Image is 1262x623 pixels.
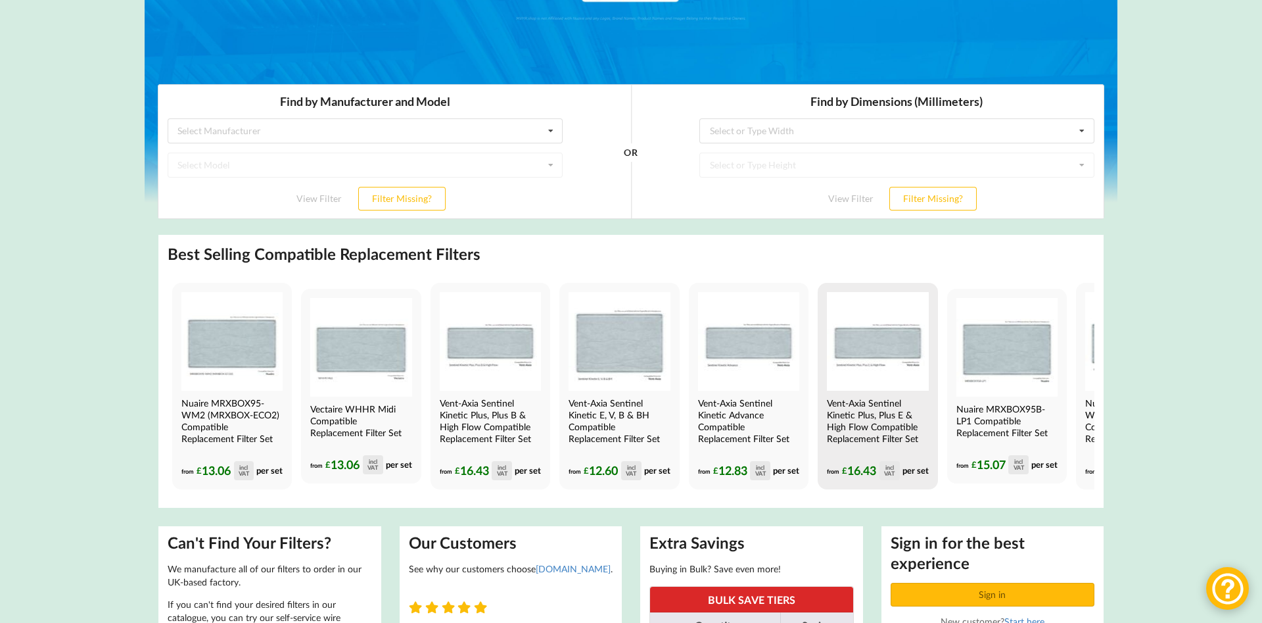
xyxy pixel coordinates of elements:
[956,403,1055,439] h4: Nuaire MRXBOX95B-LP1 Compatible Replacement Filter Set
[956,298,1058,397] img: Nuaire MRXBOX95B-LP1 Compatible MVHR Filter Replacement Set from MVHR.shop
[310,462,323,469] span: from
[827,292,928,391] img: Vent-Axia Sentinel Kinetic Plus E & High Flow Compatible MVHR Filter Replacement Set from MVHR.shop
[239,464,248,470] div: incl
[20,42,103,51] div: Select Manufacturer
[466,68,480,136] div: OR
[310,403,409,439] h4: Vectaire WHHR Midi Compatible Replacement Filter Set
[455,461,512,480] div: 16.43
[891,583,1095,607] button: Sign in
[756,464,764,470] div: incl
[10,10,405,25] h3: Find by Manufacturer and Model
[498,464,506,470] div: incl
[200,103,288,126] button: Filter Missing?
[440,397,538,445] h4: Vent-Axia Sentinel Kinetic Plus, Plus B & High Flow Compatible Replacement Filter Set
[310,298,411,397] img: Vectaire WHHR Midi Compatible MVHR Filter Replacement Set from MVHR.shop
[168,244,480,264] h2: Best Selling Compatible Replacement Filters
[197,463,202,478] span: £
[497,470,507,476] div: VAT
[732,103,819,126] button: Filter Missing?
[181,397,280,445] h4: Nuaire MRXBOX95-WM2 (MRXBOX-ECO2) Compatible Replacement Filter Set
[431,283,550,489] a: Vent-Axia Sentinel Kinetic Plus, Plus B & High Flow Compatible MVHR Filter Replacement Set from M...
[256,465,283,476] span: per set
[698,292,799,391] img: Vent-Axia Sentinel Kinetic Advance Compatible MVHR Filter Replacement Set from MVHR.shop
[1076,283,1196,489] a: Nuaire MRXBOX95-WH1 Compatible MVHR Filter Replacement Set from MVHR.shop Nuaire MRXBOX95-WH1 (MR...
[569,397,667,445] h4: Vent-Axia Sentinel Kinetic E, V, B & BH Compatible Replacement Filter Set
[367,464,378,470] div: VAT
[455,463,460,478] span: £
[386,459,412,470] span: per set
[409,533,613,553] h2: Our Customers
[891,533,1095,574] h2: Sign in for the best experience
[827,468,839,475] span: from
[542,10,937,25] h3: Find by Dimensions (Millimeters)
[971,457,977,472] span: £
[650,587,853,612] th: BULK SAVE TIERS
[644,465,670,476] span: per set
[1014,459,1023,464] div: incl
[818,283,937,489] a: Vent-Axia Sentinel Kinetic Plus E & High Flow Compatible MVHR Filter Replacement Set from MVHR.sh...
[325,455,383,474] div: 13.06
[713,463,718,478] span: £
[197,461,254,480] div: 13.06
[515,465,541,476] span: per set
[569,292,670,391] img: Vent-Axia Sentinel Kinetic E, V, B & BH Compatible MVHR Filter Replacement Set from MVHR.shop
[181,468,194,475] span: from
[971,455,1029,474] div: 15.07
[842,461,899,480] div: 16.43
[440,292,541,391] img: Vent-Axia Sentinel Kinetic Plus, Plus B & High Flow Compatible MVHR Filter Replacement Set from M...
[168,562,372,589] p: We manufacture all of our filters to order in our UK-based factory.
[369,459,377,464] div: incl
[713,461,770,480] div: 12.83
[1085,292,1186,391] img: Nuaire MRXBOX95-WH1 Compatible MVHR Filter Replacement Set from MVHR.shop
[569,468,581,475] span: from
[1085,468,1098,475] span: from
[626,470,636,476] div: VAT
[552,42,636,51] div: Select or Type Width
[649,533,854,553] h2: Extra Savings
[755,470,766,476] div: VAT
[559,283,679,489] a: Vent-Axia Sentinel Kinetic E, V, B & BH Compatible MVHR Filter Replacement Set from MVHR.shop Ven...
[172,283,292,489] a: Nuaire MRXBOX95-WM2 Compatible MVHR Filter Replacement Set from MVHR.shop Nuaire MRXBOX95-WM2 (MR...
[239,470,249,476] div: VAT
[1085,397,1184,445] h4: Nuaire MRXBOX95-WH1 (MRXBOX-ECO3) Compatible Replacement Filter Set
[536,563,611,574] a: [DOMAIN_NAME]
[884,470,895,476] div: VAT
[301,289,421,484] a: Vectaire WHHR Midi Compatible MVHR Filter Replacement Set from MVHR.shop Vectaire WHHR Midi Compa...
[409,562,613,576] p: See why our customers choose .
[584,461,641,480] div: 12.60
[584,463,589,478] span: £
[902,465,929,476] span: per set
[698,468,711,475] span: from
[1014,464,1024,470] div: VAT
[842,463,847,478] span: £
[827,397,925,445] h4: Vent-Axia Sentinel Kinetic Plus, Plus E & High Flow Compatible Replacement Filter Set
[1031,459,1058,470] span: per set
[181,292,283,391] img: Nuaire MRXBOX95-WM2 Compatible MVHR Filter Replacement Set from MVHR.shop
[956,462,969,469] span: from
[168,533,372,553] h2: Can't Find Your Filters?
[689,283,808,489] a: Vent-Axia Sentinel Kinetic Advance Compatible MVHR Filter Replacement Set from MVHR.shop Vent-Axi...
[891,589,1097,600] a: Sign in
[325,457,331,472] span: £
[698,397,797,445] h4: Vent-Axia Sentinel Kinetic Advance Compatible Replacement Filter Set
[440,468,452,475] span: from
[885,464,894,470] div: incl
[947,289,1067,484] a: Nuaire MRXBOX95B-LP1 Compatible MVHR Filter Replacement Set from MVHR.shop Nuaire MRXBOX95B-LP1 C...
[773,465,799,476] span: per set
[627,464,636,470] div: incl
[649,562,854,576] p: Buying in Bulk? Save even more!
